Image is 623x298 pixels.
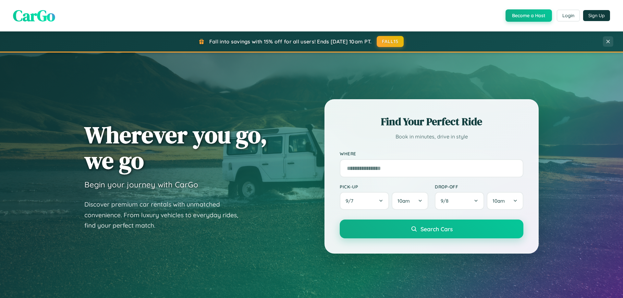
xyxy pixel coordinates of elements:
[84,180,198,189] h3: Begin your journey with CarGo
[583,10,610,21] button: Sign Up
[397,198,410,204] span: 10am
[84,122,267,173] h1: Wherever you go, we go
[506,9,552,22] button: Become a Host
[340,192,389,210] button: 9/7
[435,184,523,189] label: Drop-off
[557,10,580,21] button: Login
[340,220,523,238] button: Search Cars
[340,184,428,189] label: Pick-up
[340,114,523,129] h2: Find Your Perfect Ride
[487,192,523,210] button: 10am
[392,192,428,210] button: 10am
[421,225,453,232] span: Search Cars
[435,192,484,210] button: 9/8
[340,132,523,141] p: Book in minutes, drive in style
[84,199,247,231] p: Discover premium car rentals with unmatched convenience. From luxury vehicles to everyday rides, ...
[13,5,55,26] span: CarGo
[493,198,505,204] span: 10am
[441,198,452,204] span: 9 / 8
[377,36,404,47] button: FALL15
[340,151,523,157] label: Where
[346,198,357,204] span: 9 / 7
[209,38,372,45] span: Fall into savings with 15% off for all users! Ends [DATE] 10am PT.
